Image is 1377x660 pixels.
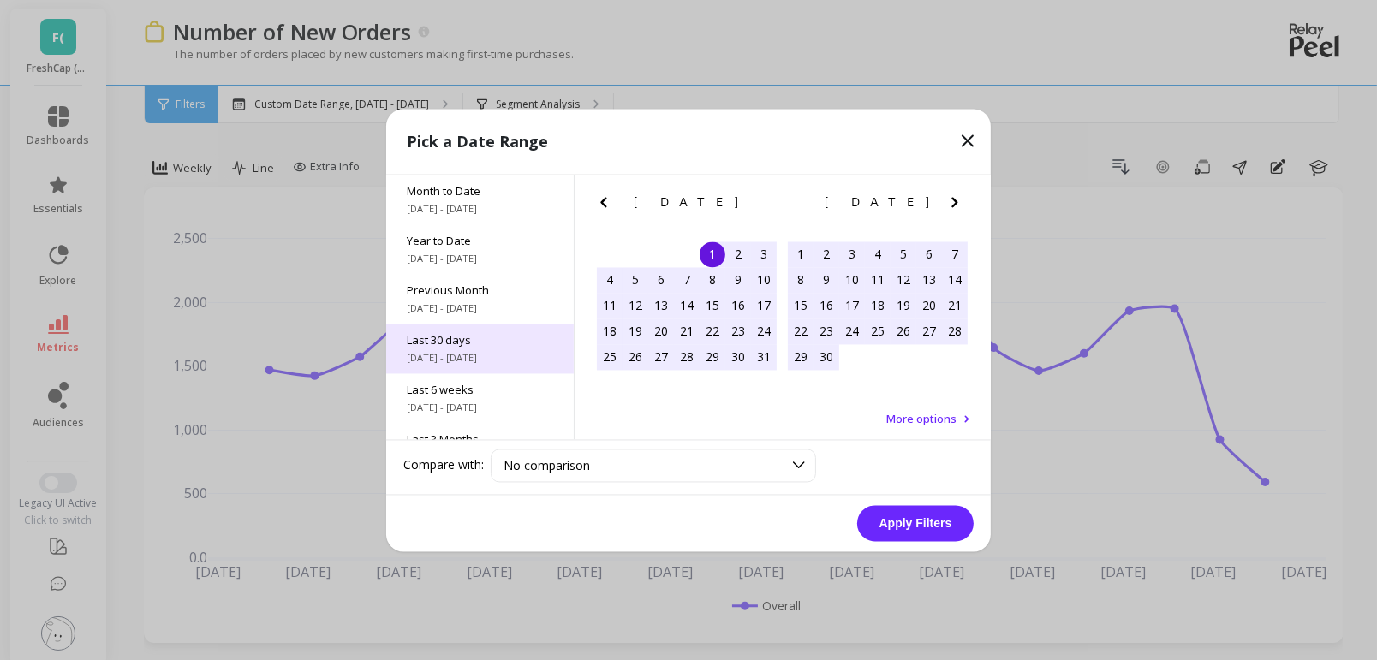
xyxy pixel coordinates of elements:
div: Choose Tuesday, May 20th, 2025 [648,318,674,344]
p: Pick a Date Range [407,129,548,153]
label: Compare with: [403,457,484,474]
div: Choose Saturday, May 3rd, 2025 [751,241,777,267]
div: Choose Friday, June 27th, 2025 [916,318,942,344]
div: Choose Wednesday, June 18th, 2025 [865,293,891,318]
div: Choose Thursday, June 12th, 2025 [891,267,916,293]
div: Choose Friday, June 13th, 2025 [916,267,942,293]
button: Next Month [754,192,781,219]
div: Choose Wednesday, May 7th, 2025 [674,267,700,293]
div: Choose Tuesday, June 24th, 2025 [839,318,865,344]
div: Choose Friday, June 6th, 2025 [916,241,942,267]
div: Choose Wednesday, May 28th, 2025 [674,344,700,370]
div: Choose Thursday, June 26th, 2025 [891,318,916,344]
button: Apply Filters [857,505,974,541]
span: Previous Month [407,282,553,298]
div: month 2025-06 [788,241,968,370]
div: Choose Friday, May 23rd, 2025 [725,318,751,344]
div: Choose Friday, May 16th, 2025 [725,293,751,318]
div: Choose Thursday, June 5th, 2025 [891,241,916,267]
span: [DATE] - [DATE] [407,252,553,265]
div: Choose Sunday, May 4th, 2025 [597,267,623,293]
div: Choose Friday, June 20th, 2025 [916,293,942,318]
div: Choose Thursday, May 15th, 2025 [700,293,725,318]
div: Choose Tuesday, June 3rd, 2025 [839,241,865,267]
button: Previous Month [784,192,812,219]
div: Choose Saturday, June 28th, 2025 [942,318,968,344]
div: Choose Thursday, May 29th, 2025 [700,344,725,370]
div: Choose Tuesday, May 13th, 2025 [648,293,674,318]
span: More options [886,411,957,426]
span: No comparison [504,457,590,473]
div: Choose Wednesday, June 25th, 2025 [865,318,891,344]
div: Choose Thursday, June 19th, 2025 [891,293,916,318]
div: Choose Saturday, June 7th, 2025 [942,241,968,267]
div: Choose Monday, May 26th, 2025 [623,344,648,370]
span: Month to Date [407,183,553,199]
div: Choose Monday, May 12th, 2025 [623,293,648,318]
div: Choose Sunday, May 11th, 2025 [597,293,623,318]
div: Choose Monday, June 9th, 2025 [814,267,839,293]
div: Choose Sunday, June 22nd, 2025 [788,318,814,344]
span: Last 3 Months [407,431,553,447]
button: Previous Month [593,192,621,219]
div: Choose Sunday, May 25th, 2025 [597,344,623,370]
div: Choose Wednesday, May 14th, 2025 [674,293,700,318]
span: [DATE] - [DATE] [407,351,553,365]
div: Choose Wednesday, June 4th, 2025 [865,241,891,267]
div: Choose Friday, May 30th, 2025 [725,344,751,370]
div: Choose Sunday, June 1st, 2025 [788,241,814,267]
div: Choose Tuesday, June 17th, 2025 [839,293,865,318]
div: Choose Tuesday, May 6th, 2025 [648,267,674,293]
div: Choose Friday, May 9th, 2025 [725,267,751,293]
div: Choose Saturday, May 17th, 2025 [751,293,777,318]
div: Choose Wednesday, June 11th, 2025 [865,267,891,293]
div: Choose Monday, June 23rd, 2025 [814,318,839,344]
div: Choose Saturday, May 31st, 2025 [751,344,777,370]
div: Choose Thursday, May 8th, 2025 [700,267,725,293]
span: [DATE] - [DATE] [407,301,553,315]
span: Last 30 days [407,332,553,348]
div: Choose Sunday, May 18th, 2025 [597,318,623,344]
div: Choose Tuesday, May 27th, 2025 [648,344,674,370]
div: Choose Thursday, May 1st, 2025 [700,241,725,267]
div: Choose Saturday, May 10th, 2025 [751,267,777,293]
div: Choose Friday, May 2nd, 2025 [725,241,751,267]
div: Choose Saturday, June 14th, 2025 [942,267,968,293]
div: Choose Thursday, May 22nd, 2025 [700,318,725,344]
button: Next Month [945,192,972,219]
div: Choose Monday, May 5th, 2025 [623,267,648,293]
span: [DATE] [825,195,932,209]
div: Choose Monday, June 16th, 2025 [814,293,839,318]
div: Choose Monday, May 19th, 2025 [623,318,648,344]
div: Choose Sunday, June 29th, 2025 [788,344,814,370]
div: Choose Monday, June 30th, 2025 [814,344,839,370]
span: Year to Date [407,233,553,248]
div: Choose Saturday, May 24th, 2025 [751,318,777,344]
div: Choose Saturday, June 21st, 2025 [942,293,968,318]
span: Last 6 weeks [407,382,553,397]
div: Choose Sunday, June 8th, 2025 [788,267,814,293]
div: Choose Monday, June 2nd, 2025 [814,241,839,267]
span: [DATE] - [DATE] [407,202,553,216]
div: Choose Wednesday, May 21st, 2025 [674,318,700,344]
div: month 2025-05 [597,241,777,370]
span: [DATE] [634,195,741,209]
div: Choose Sunday, June 15th, 2025 [788,293,814,318]
div: Choose Tuesday, June 10th, 2025 [839,267,865,293]
span: [DATE] - [DATE] [407,401,553,414]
